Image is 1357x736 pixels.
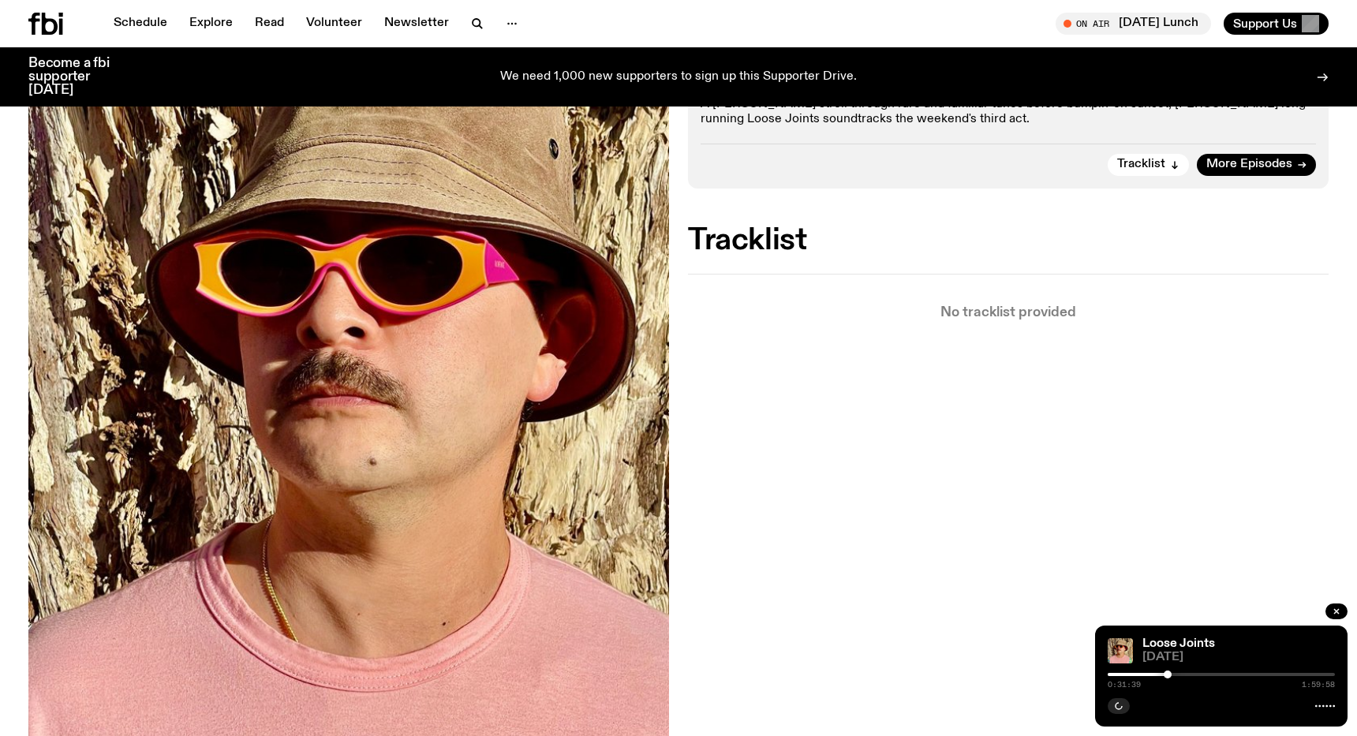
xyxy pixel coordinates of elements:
button: On Air[DATE] Lunch [1056,13,1211,35]
span: 1:59:58 [1302,681,1335,689]
a: Volunteer [297,13,372,35]
a: Newsletter [375,13,458,35]
a: Read [245,13,293,35]
h2: Tracklist [688,226,1329,255]
a: Loose Joints [1142,637,1215,650]
a: Explore [180,13,242,35]
span: Support Us [1233,17,1297,31]
button: Tracklist [1108,154,1189,176]
button: Support Us [1224,13,1329,35]
p: A [PERSON_NAME] stroll through rare and familiar tunes before bumpin' on sunset, [PERSON_NAME] lo... [701,97,1316,127]
a: More Episodes [1197,154,1316,176]
h3: Become a fbi supporter [DATE] [28,57,129,97]
p: No tracklist provided [688,306,1329,319]
img: Tyson stands in front of a paperbark tree wearing orange sunglasses, a suede bucket hat and a pin... [1108,638,1133,663]
span: [DATE] [1142,652,1335,663]
p: We need 1,000 new supporters to sign up this Supporter Drive. [500,70,857,84]
span: Tracklist [1117,159,1165,170]
a: Schedule [104,13,177,35]
span: More Episodes [1206,159,1292,170]
span: 0:31:39 [1108,681,1141,689]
